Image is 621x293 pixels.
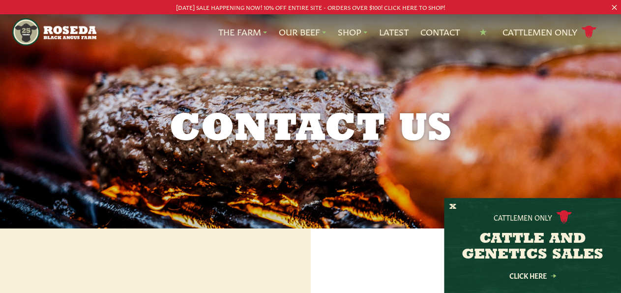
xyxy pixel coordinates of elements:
h1: Contact Us [59,110,562,150]
nav: Main Navigation [12,14,608,50]
a: Click Here [488,272,577,279]
h3: CATTLE AND GENETICS SALES [456,231,609,263]
img: cattle-icon.svg [556,210,572,224]
a: Cattlemen Only [503,24,597,41]
p: [DATE] SALE HAPPENING NOW! 10% OFF ENTIRE SITE - ORDERS OVER $100! CLICK HERE TO SHOP! [31,2,590,12]
a: Latest [379,26,409,38]
button: X [449,202,456,212]
p: Cattlemen Only [494,212,552,222]
img: https://roseda.com/wp-content/uploads/2021/05/roseda-25-header.png [12,18,96,46]
a: Our Beef [279,26,326,38]
a: The Farm [218,26,267,38]
a: Shop [338,26,367,38]
a: Contact [420,26,460,38]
